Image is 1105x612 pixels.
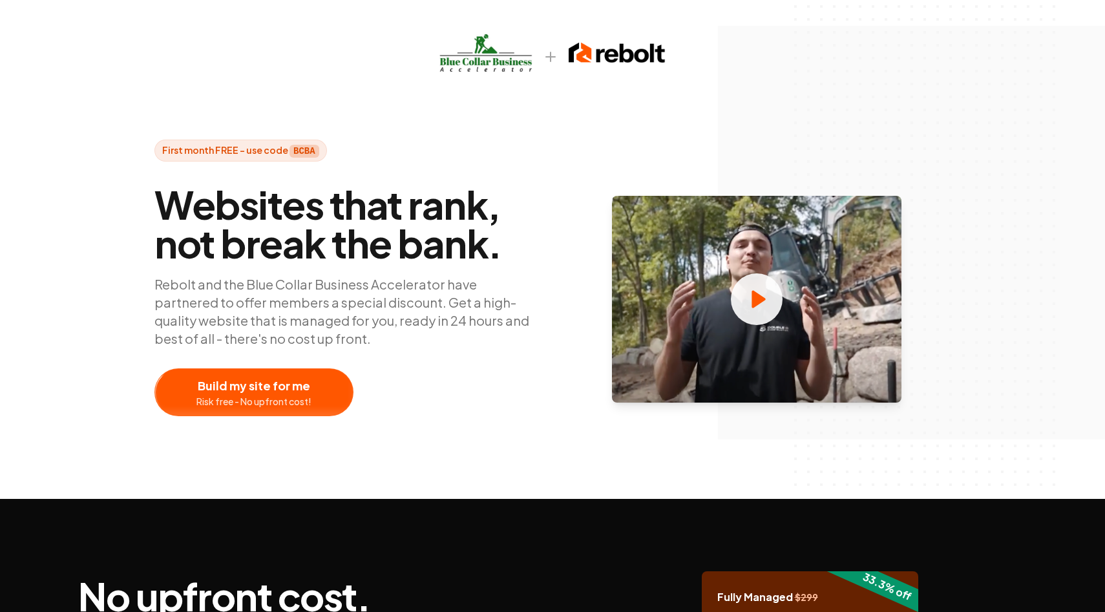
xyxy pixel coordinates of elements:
span: Fully Managed [717,589,818,605]
span: First month FREE - use code [154,140,327,162]
img: rebolt-full-dark.png [569,40,666,66]
a: Build my site for meRisk free - No upfront cost! [154,368,485,416]
span: $ 299 [795,591,818,603]
strong: BCBA [289,145,319,158]
p: Rebolt and the Blue Collar Business Accelerator have partnered to offer members a special discoun... [154,275,542,348]
button: Build my site for meRisk free - No upfront cost! [154,368,353,416]
span: Websites that rank, not break the bank. [154,185,542,262]
img: bcbalogo.jpg [439,32,532,74]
